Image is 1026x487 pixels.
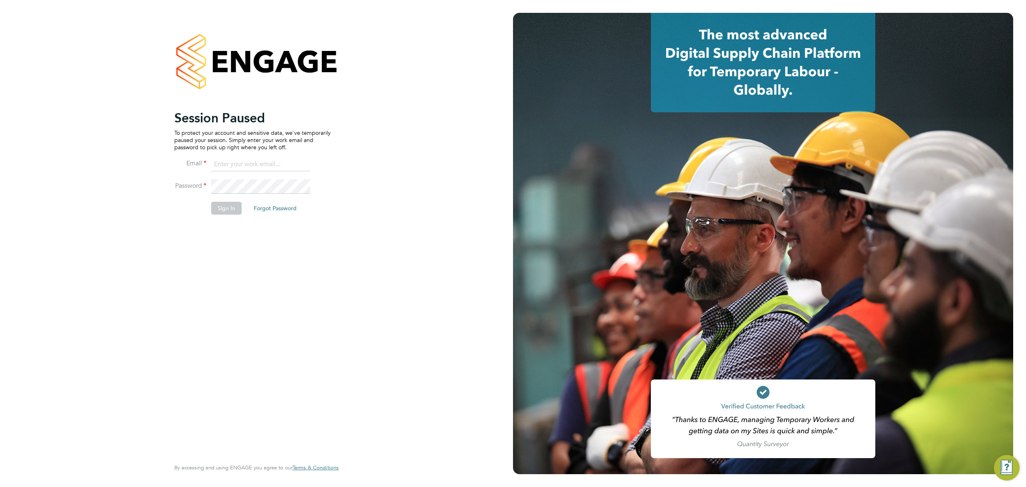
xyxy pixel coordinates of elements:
[211,157,310,172] input: Enter your work email...
[174,110,331,126] h2: Session Paused
[174,129,331,151] p: To protect your account and sensitive data, we've temporarily paused your session. Simply enter y...
[293,465,339,471] a: Terms & Conditions
[247,202,303,215] button: Forgot Password
[174,182,206,190] label: Password
[174,464,339,471] span: By accessing and using ENGAGE you agree to our
[994,455,1020,481] button: Engage Resource Center
[174,159,206,168] label: Email
[211,202,242,215] button: Sign In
